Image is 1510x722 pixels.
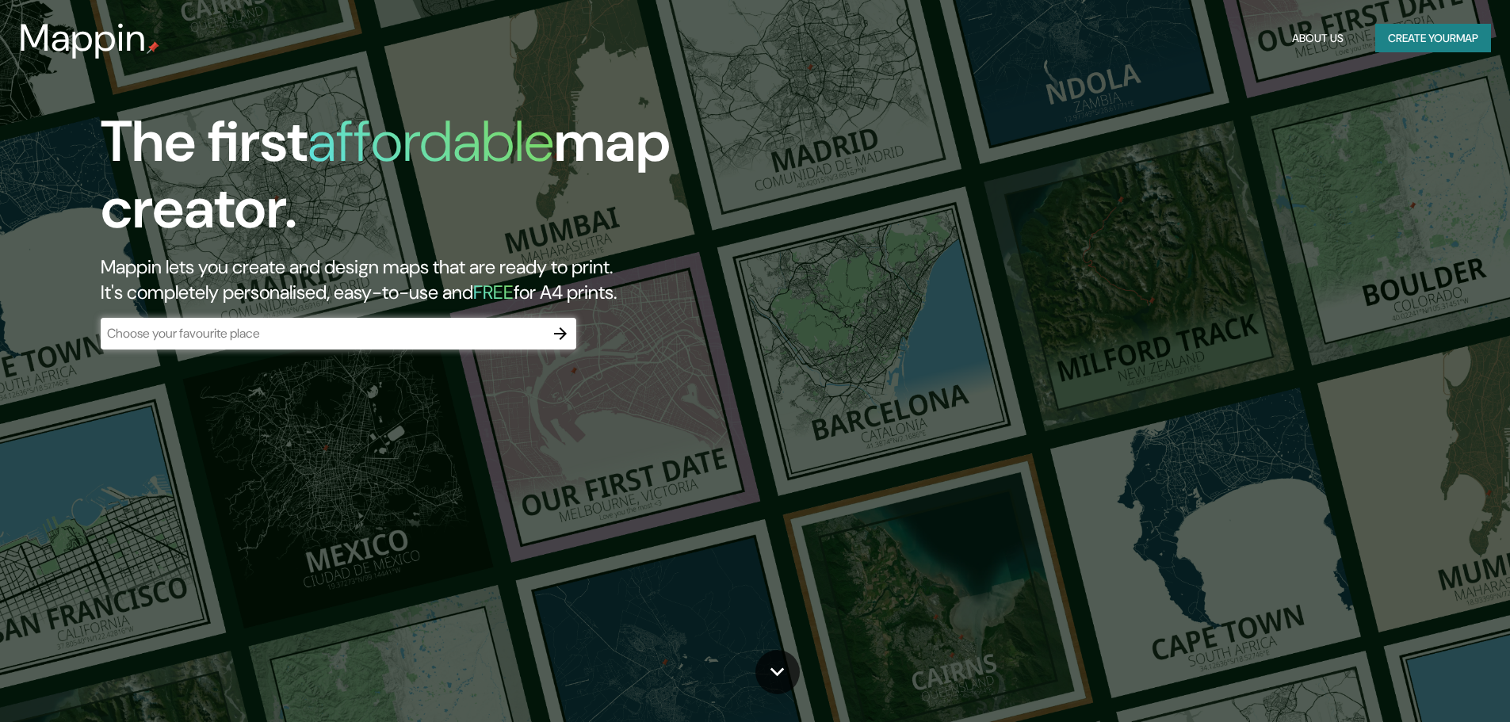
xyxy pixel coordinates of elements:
[1375,24,1491,53] button: Create yourmap
[101,254,856,305] h2: Mappin lets you create and design maps that are ready to print. It's completely personalised, eas...
[101,109,856,254] h1: The first map creator.
[308,105,554,178] h1: affordable
[147,41,159,54] img: mappin-pin
[101,324,545,342] input: Choose your favourite place
[19,16,147,60] h3: Mappin
[1286,24,1350,53] button: About Us
[473,280,514,304] h5: FREE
